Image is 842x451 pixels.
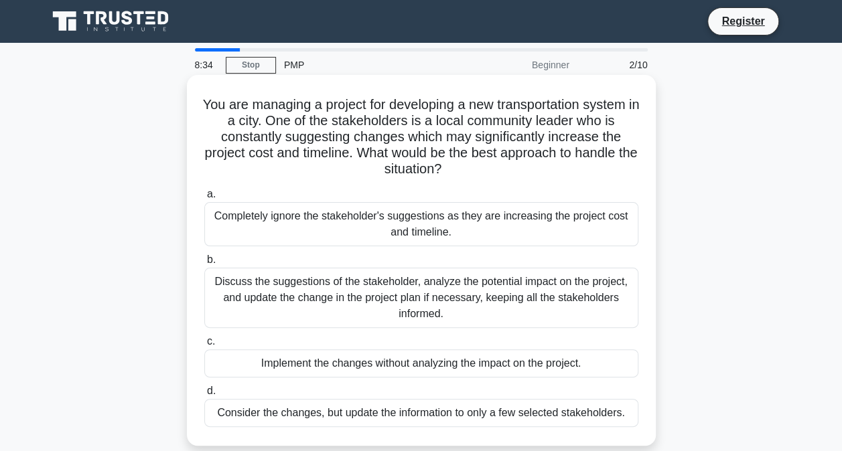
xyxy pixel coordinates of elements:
h5: You are managing a project for developing a new transportation system in a city. One of the stake... [203,96,640,178]
div: Discuss the suggestions of the stakeholder, analyze the potential impact on the project, and upda... [204,268,638,328]
div: 8:34 [187,52,226,78]
a: Stop [226,57,276,74]
div: Consider the changes, but update the information to only a few selected stakeholders. [204,399,638,427]
div: Beginner [460,52,577,78]
a: Register [713,13,772,29]
div: Implement the changes without analyzing the impact on the project. [204,349,638,377]
div: Completely ignore the stakeholder's suggestions as they are increasing the project cost and timel... [204,202,638,246]
div: 2/10 [577,52,656,78]
div: PMP [276,52,460,78]
span: c. [207,335,215,347]
span: a. [207,188,216,199]
span: b. [207,254,216,265]
span: d. [207,385,216,396]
